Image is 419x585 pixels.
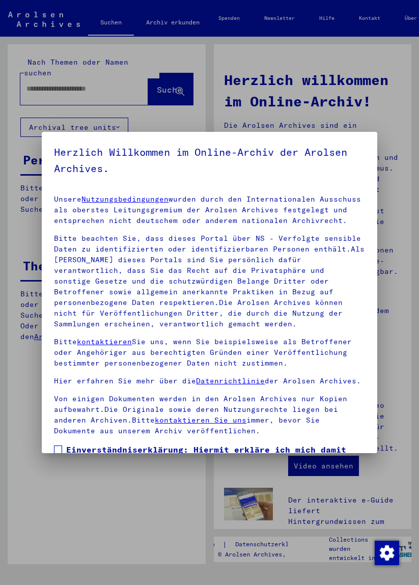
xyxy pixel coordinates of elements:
[66,443,365,529] span: Einverständniserklärung: Hiermit erkläre ich mich damit einverstanden, dass ich sensible personen...
[54,233,365,329] p: Bitte beachten Sie, dass dieses Portal über NS - Verfolgte sensible Daten zu identifizierten oder...
[374,540,399,565] div: Zustimmung ändern
[54,144,365,177] h5: Herzlich Willkommen im Online-Archiv der Arolsen Archives.
[54,394,365,436] p: Von einigen Dokumenten werden in den Arolsen Archives nur Kopien aufbewahrt.Die Originale sowie d...
[155,415,246,425] a: kontaktieren Sie uns
[54,194,365,226] p: Unsere wurden durch den Internationalen Ausschuss als oberstes Leitungsgremium der Arolsen Archiv...
[375,541,399,565] img: Zustimmung ändern
[54,337,365,369] p: Bitte Sie uns, wenn Sie beispielsweise als Betroffener oder Angehöriger aus berechtigten Gründen ...
[81,194,169,204] a: Nutzungsbedingungen
[77,337,132,346] a: kontaktieren
[196,376,265,385] a: Datenrichtlinie
[54,376,365,386] p: Hier erfahren Sie mehr über die der Arolsen Archives.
